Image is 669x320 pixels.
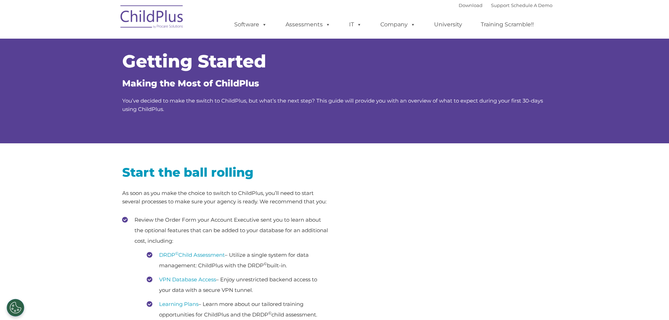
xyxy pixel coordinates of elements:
[268,311,271,315] sup: ©
[122,78,259,89] span: Making the Most of ChildPlus
[227,18,274,32] a: Software
[147,250,329,271] li: – Utilize a single system for data management: ChildPlus with the DRDP built-in.
[459,2,552,8] font: |
[342,18,369,32] a: IT
[159,301,198,307] a: Learning Plans
[122,164,329,180] h2: Start the ball rolling
[373,18,422,32] a: Company
[122,189,329,206] p: As soon as you make the choice to switch to ChildPlus, you’ll need to start several processes to ...
[122,97,543,112] span: You’ve decided to make the switch to ChildPlus, but what’s the next step? This guide will provide...
[264,261,267,266] sup: ©
[511,2,552,8] a: Schedule A Demo
[117,0,187,35] img: ChildPlus by Procare Solutions
[159,252,225,258] a: DRDP©Child Assessment
[427,18,469,32] a: University
[122,51,266,72] span: Getting Started
[474,18,541,32] a: Training Scramble!!
[7,299,24,316] button: Cookies Settings
[147,274,329,295] li: – Enjoy unrestricted backend access to your data with a secure VPN tunnel.
[278,18,337,32] a: Assessments
[459,2,483,8] a: Download
[175,251,178,256] sup: ©
[159,276,216,283] a: VPN Database Access
[491,2,510,8] a: Support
